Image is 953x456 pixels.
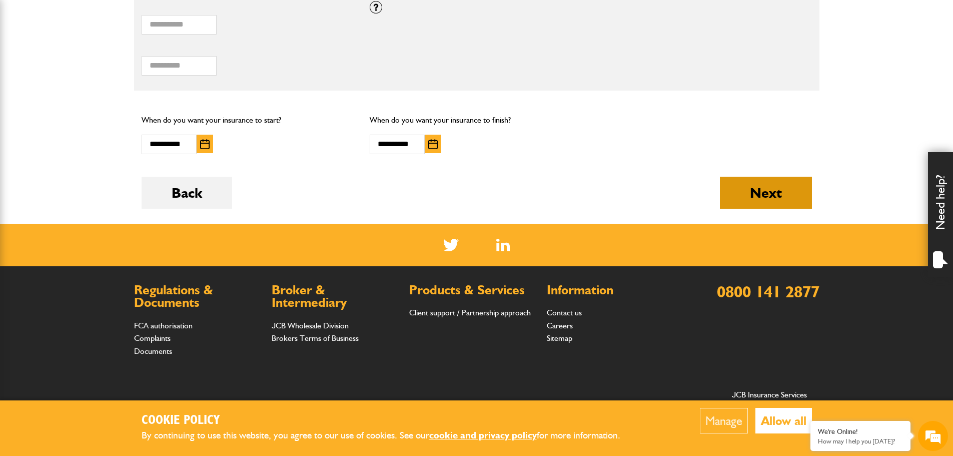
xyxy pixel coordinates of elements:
h2: Broker & Intermediary [272,284,399,309]
div: Chat with us now [52,56,168,69]
h2: Information [547,284,674,297]
a: JCB Wholesale Division [272,321,349,330]
p: When do you want your insurance to finish? [370,114,583,127]
img: d_20077148190_company_1631870298795_20077148190 [17,56,42,70]
img: Choose date [428,139,438,149]
input: Enter your last name [13,93,183,115]
a: Contact us [547,308,582,317]
a: Client support / Partnership approach [409,308,531,317]
div: Minimize live chat window [164,5,188,29]
a: 0800 141 2877 [717,282,819,301]
input: Enter your email address [13,122,183,144]
h2: Regulations & Documents [134,284,262,309]
a: Careers [547,321,573,330]
div: We're Online! [818,427,903,436]
div: Need help? [928,152,953,277]
input: Enter your phone number [13,152,183,174]
a: Sitemap [547,333,572,343]
a: FCA authorisation [134,321,193,330]
button: Allow all [755,408,812,433]
button: Next [720,177,812,209]
a: Brokers Terms of Business [272,333,359,343]
h2: Cookie Policy [142,413,637,428]
img: Twitter [443,239,459,251]
p: How may I help you today? [818,437,903,445]
img: Linked In [496,239,510,251]
h2: Products & Services [409,284,537,297]
p: When do you want your insurance to start? [142,114,355,127]
a: LinkedIn [496,239,510,251]
a: cookie and privacy policy [429,429,537,441]
img: Choose date [200,139,210,149]
textarea: Type your message and hit 'Enter' [13,181,183,300]
button: Back [142,177,232,209]
em: Start Chat [136,308,182,322]
button: Manage [700,408,748,433]
p: By continuing to use this website, you agree to our use of cookies. See our for more information. [142,428,637,443]
a: Documents [134,346,172,356]
a: Complaints [134,333,171,343]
